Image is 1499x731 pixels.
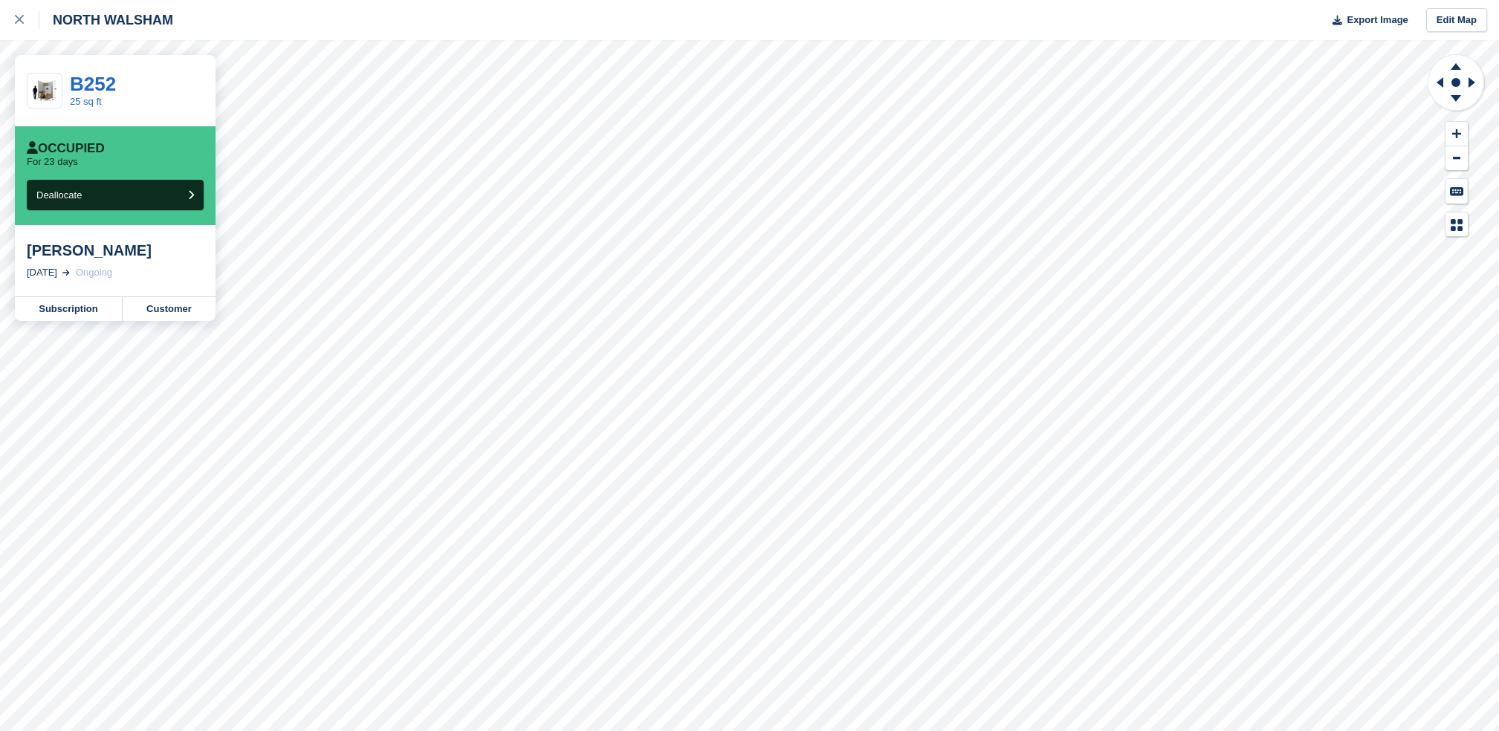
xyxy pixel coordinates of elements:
[27,78,62,104] img: 25.jpg
[1324,8,1408,33] button: Export Image
[27,241,204,259] div: [PERSON_NAME]
[1445,146,1468,171] button: Zoom Out
[1445,122,1468,146] button: Zoom In
[15,297,123,321] a: Subscription
[27,265,57,280] div: [DATE]
[123,297,216,321] a: Customer
[36,189,82,201] span: Deallocate
[62,270,70,276] img: arrow-right-light-icn-cde0832a797a2874e46488d9cf13f60e5c3a73dbe684e267c42b8395dfbc2abf.svg
[39,11,173,29] div: NORTH WALSHAM
[1445,212,1468,237] button: Map Legend
[70,96,102,107] a: 25 sq ft
[70,73,116,95] a: B252
[1347,13,1408,27] span: Export Image
[27,180,204,210] button: Deallocate
[27,156,78,168] p: For 23 days
[1445,179,1468,204] button: Keyboard Shortcuts
[27,141,105,156] div: Occupied
[76,265,112,280] div: Ongoing
[1426,8,1487,33] a: Edit Map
